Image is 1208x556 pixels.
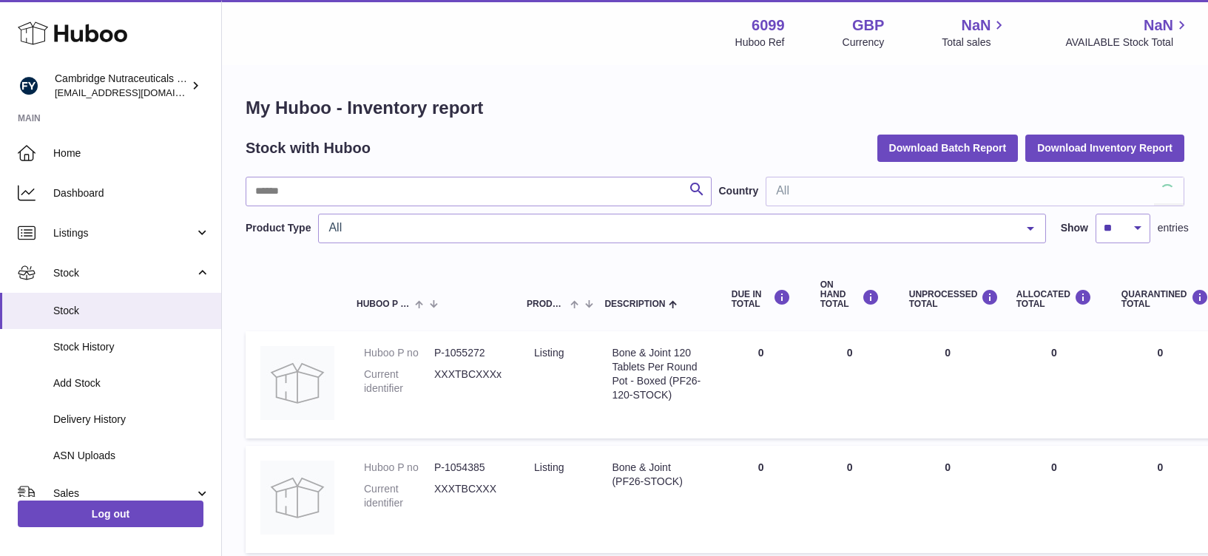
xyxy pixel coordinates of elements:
label: Country [719,184,759,198]
span: Dashboard [53,186,210,200]
h1: My Huboo - Inventory report [246,96,1184,120]
span: Home [53,146,210,160]
div: Cambridge Nutraceuticals Ltd [55,72,188,100]
span: Stock [53,266,195,280]
span: listing [534,461,564,473]
div: Huboo Ref [735,35,785,50]
div: Bone & Joint (PF26-STOCK) [612,461,701,489]
span: Sales [53,486,195,501]
span: ASN Uploads [53,449,210,463]
span: listing [534,347,564,359]
button: Download Batch Report [877,135,1019,161]
td: 0 [806,331,894,438]
span: Listings [53,226,195,240]
td: 0 [1002,446,1107,553]
div: Currency [843,35,885,50]
div: DUE IN TOTAL [732,289,791,309]
span: Product Type [527,299,567,309]
dt: Current identifier [364,367,434,396]
div: ALLOCATED Total [1016,289,1092,309]
dd: XXXTBCXXXx [434,367,505,396]
span: Total sales [942,35,1008,50]
div: Bone & Joint 120 Tablets Per Round Pot - Boxed (PF26-120-STOCK) [612,346,701,402]
a: NaN AVAILABLE Stock Total [1065,16,1190,50]
td: 0 [717,446,806,553]
div: ON HAND Total [820,280,880,310]
img: product image [260,461,334,535]
strong: GBP [852,16,884,35]
h2: Stock with Huboo [246,138,371,158]
span: AVAILABLE Stock Total [1065,35,1190,50]
label: Product Type [246,221,311,235]
a: NaN Total sales [942,16,1008,50]
img: huboo@camnutra.com [18,75,40,97]
dd: P-1054385 [434,461,505,475]
span: 0 [1157,347,1163,359]
label: Show [1061,221,1088,235]
td: 0 [894,331,1002,438]
td: 0 [806,446,894,553]
div: UNPROCESSED Total [909,289,987,309]
span: [EMAIL_ADDRESS][DOMAIN_NAME] [55,87,217,98]
span: entries [1158,221,1189,235]
td: 0 [1002,331,1107,438]
button: Download Inventory Report [1025,135,1184,161]
span: NaN [961,16,991,35]
span: Description [604,299,665,309]
td: 0 [894,446,1002,553]
span: Stock [53,304,210,318]
div: QUARANTINED Total [1121,289,1199,309]
span: Huboo P no [357,299,411,309]
dt: Huboo P no [364,346,434,360]
span: 0 [1157,461,1163,473]
span: All [325,220,1015,235]
span: Stock History [53,340,210,354]
dt: Current identifier [364,482,434,510]
dt: Huboo P no [364,461,434,475]
strong: 6099 [752,16,785,35]
td: 0 [717,331,806,438]
img: product image [260,346,334,420]
span: Delivery History [53,413,210,427]
span: NaN [1144,16,1173,35]
dd: XXXTBCXXX [434,482,505,510]
dd: P-1055272 [434,346,505,360]
a: Log out [18,501,203,527]
span: Add Stock [53,376,210,390]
